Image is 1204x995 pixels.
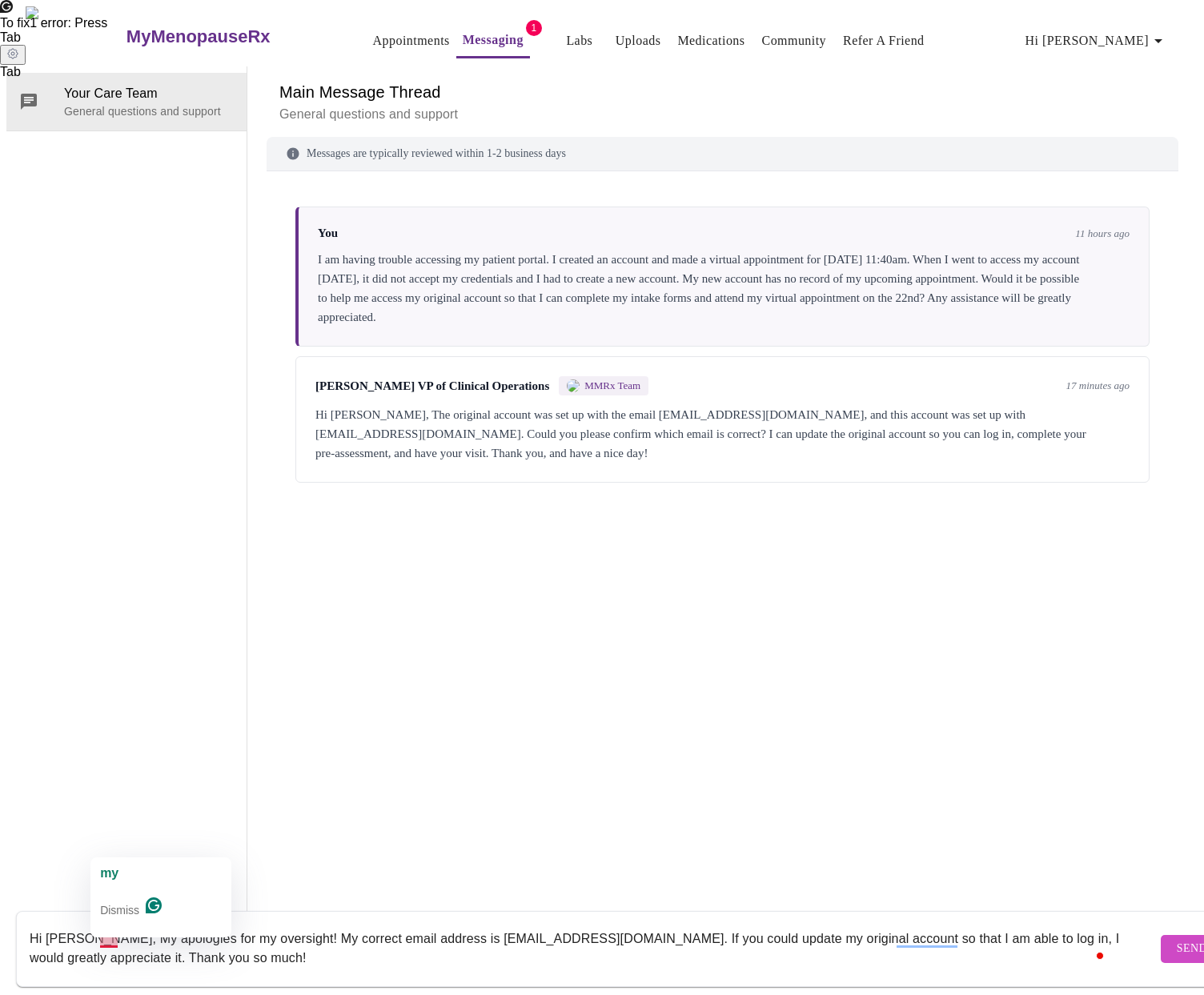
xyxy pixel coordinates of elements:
[1075,227,1130,240] span: 11 hours ago
[584,379,640,392] span: MMRx Team
[279,79,1166,105] h6: Main Message Thread
[318,250,1130,327] div: I am having trouble accessing my patient portal. I created an account and made a virtual appointm...
[64,84,234,103] span: Your Care Team
[315,405,1130,463] div: Hi [PERSON_NAME], The original account was set up with the email [EMAIL_ADDRESS][DOMAIN_NAME], an...
[567,379,580,392] img: MMRX
[267,137,1178,171] div: Messages are typically reviewed within 1-2 business days
[279,105,1166,124] p: General questions and support
[315,379,549,393] span: [PERSON_NAME] VP of Clinical Operations
[1066,379,1130,392] span: 17 minutes ago
[30,923,1157,974] textarea: To enrich screen reader interactions, please activate Accessibility in Grammarly extension settings
[64,103,234,119] p: General questions and support
[6,73,247,130] div: Your Care TeamGeneral questions and support
[318,227,338,240] span: You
